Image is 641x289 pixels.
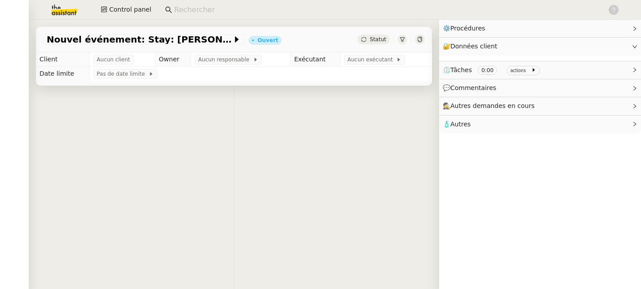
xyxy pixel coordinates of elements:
[198,55,253,64] span: Aucun responsable
[155,52,191,67] td: Owner
[348,55,397,64] span: Aucun exécutant
[450,121,471,128] span: Autres
[443,102,539,109] span: 🕵️
[97,69,148,78] span: Pas de date limite
[443,121,471,128] span: 🧴
[439,61,641,79] div: ⏲️Tâches 0:00 actions
[257,38,278,43] div: Ouvert
[443,41,501,52] span: 🔐
[97,55,130,64] span: Aucun client
[439,79,641,97] div: 💬Commentaires
[290,52,340,67] td: Exécutant
[370,36,386,43] span: Statut
[510,68,526,73] small: actions
[36,52,89,67] td: Client
[443,23,489,34] span: ⚙️
[450,25,485,32] span: Procédures
[450,66,472,73] span: Tâches
[443,84,500,91] span: 💬
[450,84,496,91] span: Commentaires
[47,35,232,44] span: Nouvel événement: Stay: [PERSON_NAME][GEOGRAPHIC_DATA] - [DATE] - [DATE] ([EMAIL_ADDRESS][DOMAIN_...
[450,102,535,109] span: Autres demandes en cours
[450,43,497,50] span: Données client
[439,38,641,55] div: 🔐Données client
[443,66,544,73] span: ⏲️
[439,20,641,37] div: ⚙️Procédures
[439,116,641,133] div: 🧴Autres
[96,4,157,16] button: Control panel
[109,4,151,15] span: Control panel
[478,66,497,75] nz-tag: 0:00
[174,4,598,16] input: Rechercher
[36,67,89,81] td: Date limite
[439,97,641,115] div: 🕵️Autres demandes en cours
